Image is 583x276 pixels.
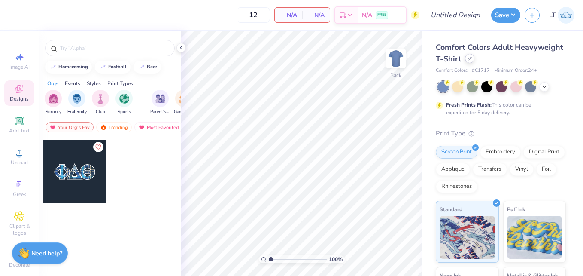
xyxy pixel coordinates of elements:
[58,64,88,69] div: homecoming
[307,11,325,20] span: N/A
[179,94,189,104] img: Game Day Image
[329,255,343,263] span: 100 %
[174,109,194,115] span: Game Day
[436,129,566,138] div: Print Type
[440,216,495,259] img: Standard
[362,11,372,20] span: N/A
[93,142,103,152] button: Like
[436,67,468,74] span: Comfort Colors
[387,50,404,67] img: Back
[92,90,109,115] button: filter button
[118,109,131,115] span: Sports
[436,42,563,64] span: Comfort Colors Adult Heavyweight T-Shirt
[549,7,574,24] a: LT
[510,163,534,176] div: Vinyl
[9,64,30,71] span: Image AI
[95,61,131,74] button: football
[9,261,30,268] span: Decorate
[87,80,101,87] div: Styles
[100,124,107,130] img: trending.gif
[150,90,170,115] div: filter for Parent's Weekend
[45,61,92,74] button: homecoming
[119,94,129,104] img: Sports Image
[491,8,520,23] button: Save
[390,71,401,79] div: Back
[59,44,169,52] input: Try "Alpha"
[472,67,490,74] span: # C1717
[11,159,28,166] span: Upload
[473,163,507,176] div: Transfers
[13,191,26,198] span: Greek
[134,122,183,132] div: Most Favorited
[115,90,133,115] div: filter for Sports
[31,249,62,258] strong: Need help?
[150,109,170,115] span: Parent's Weekend
[237,7,270,23] input: – –
[147,64,157,69] div: bear
[174,90,194,115] button: filter button
[377,12,386,18] span: FREE
[523,146,565,159] div: Digital Print
[138,124,145,130] img: most_fav.gif
[96,122,132,132] div: Trending
[174,90,194,115] div: filter for Game Day
[45,90,62,115] button: filter button
[10,95,29,102] span: Designs
[107,80,133,87] div: Print Types
[446,101,552,117] div: This color can be expedited for 5 day delivery.
[134,61,161,74] button: bear
[92,90,109,115] div: filter for Club
[424,6,487,24] input: Untitled Design
[72,94,82,104] img: Fraternity Image
[536,163,556,176] div: Foil
[67,90,87,115] div: filter for Fraternity
[4,223,34,236] span: Clipart & logos
[96,109,105,115] span: Club
[47,80,58,87] div: Orgs
[115,90,133,115] button: filter button
[155,94,165,104] img: Parent's Weekend Image
[446,101,492,108] strong: Fresh Prints Flash:
[549,10,556,20] span: LT
[46,122,94,132] div: Your Org's Fav
[480,146,521,159] div: Embroidery
[440,205,462,214] span: Standard
[507,216,562,259] img: Puff Ink
[558,7,574,24] img: Lauren Templeton
[49,124,56,130] img: most_fav.gif
[494,67,537,74] span: Minimum Order: 24 +
[46,109,61,115] span: Sorority
[436,146,477,159] div: Screen Print
[280,11,297,20] span: N/A
[150,90,170,115] button: filter button
[436,180,477,193] div: Rhinestones
[49,94,58,104] img: Sorority Image
[67,109,87,115] span: Fraternity
[138,64,145,70] img: trend_line.gif
[96,94,105,104] img: Club Image
[45,90,62,115] div: filter for Sorority
[100,64,106,70] img: trend_line.gif
[507,205,525,214] span: Puff Ink
[50,64,57,70] img: trend_line.gif
[9,127,30,134] span: Add Text
[67,90,87,115] button: filter button
[65,80,80,87] div: Events
[436,163,470,176] div: Applique
[108,64,127,69] div: football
